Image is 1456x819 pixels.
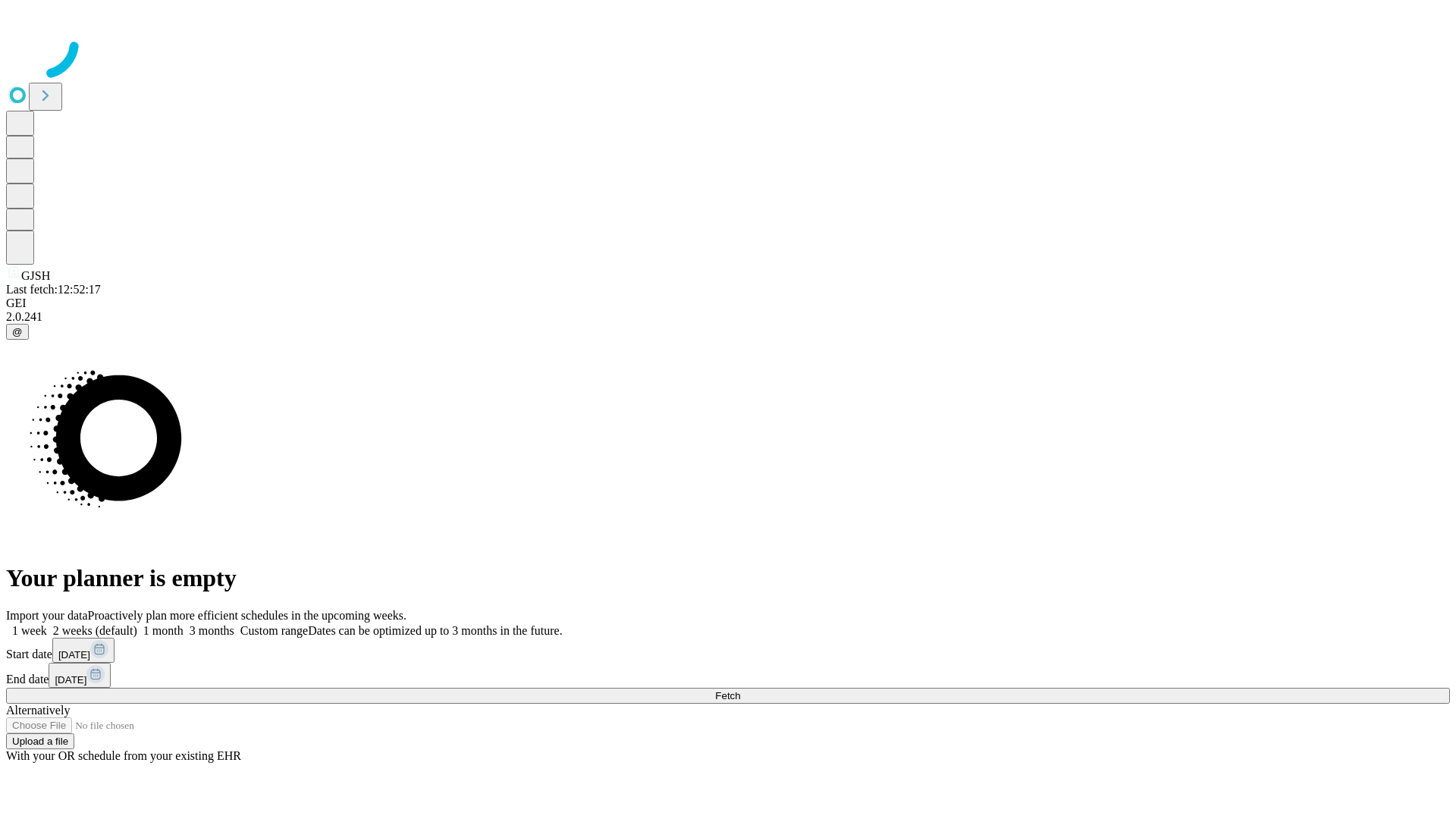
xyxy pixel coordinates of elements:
[58,649,90,661] span: [DATE]
[6,749,241,762] span: With your OR schedule from your existing EHR
[55,674,86,686] span: [DATE]
[6,704,70,717] span: Alternatively
[6,283,101,296] span: Last fetch: 12:52:17
[190,624,234,637] span: 3 months
[21,269,50,282] span: GJSH
[6,297,1450,310] div: GEI
[715,690,740,701] span: Fetch
[6,609,88,622] span: Import your data
[88,609,406,622] span: Proactively plan more efficient schedules in the upcoming weeks.
[6,638,1450,663] div: Start date
[49,663,111,688] button: [DATE]
[52,638,115,663] button: [DATE]
[143,624,184,637] span: 1 month
[6,663,1450,688] div: End date
[6,564,1450,592] h1: Your planner is empty
[53,624,137,637] span: 2 weeks (default)
[6,733,74,749] button: Upload a file
[6,688,1450,704] button: Fetch
[12,326,23,337] span: @
[240,624,308,637] span: Custom range
[12,624,47,637] span: 1 week
[308,624,562,637] span: Dates can be optimized up to 3 months in the future.
[6,310,1450,324] div: 2.0.241
[6,324,29,340] button: @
